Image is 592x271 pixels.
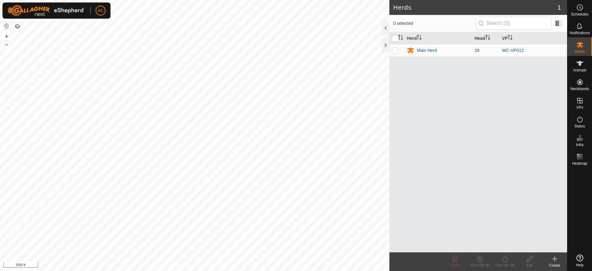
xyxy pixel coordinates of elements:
span: Notifications [570,31,590,35]
p-sorticon: Activate to sort [398,36,403,41]
span: Schedules [571,12,588,16]
input: Search (S) [476,17,552,30]
span: Neckbands [570,87,589,91]
h2: Herds [393,4,557,11]
span: AC [97,7,103,14]
a: Privacy Policy [170,263,194,269]
button: + [3,33,10,40]
span: Animals [573,68,586,72]
span: Delete [450,263,461,268]
div: Turn Off VP [467,263,492,268]
div: Main Herd [417,47,437,54]
button: – [3,41,10,48]
th: Herd [404,32,472,44]
img: Gallagher Logo [7,5,85,16]
span: VPs [576,106,583,109]
p-sorticon: Activate to sort [508,36,513,41]
div: Create [542,263,567,268]
a: Help [567,252,592,269]
span: 0 selected [393,20,476,27]
span: Status [574,124,585,128]
th: Head [472,32,500,44]
th: VP [500,32,567,44]
span: Help [576,263,584,267]
div: Edit [517,263,542,268]
span: Heatmap [572,162,587,165]
span: 1 [557,3,561,12]
span: 18 [475,48,480,53]
p-sorticon: Activate to sort [485,36,490,41]
a: WC-VP012 [502,48,524,53]
p-sorticon: Activate to sort [417,36,422,41]
div: Turn On VP [492,263,517,268]
button: Map Layers [14,23,21,30]
span: Herds [575,50,585,53]
a: Contact Us [201,263,219,269]
button: Reset Map [3,22,10,30]
span: Infra [576,143,583,147]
